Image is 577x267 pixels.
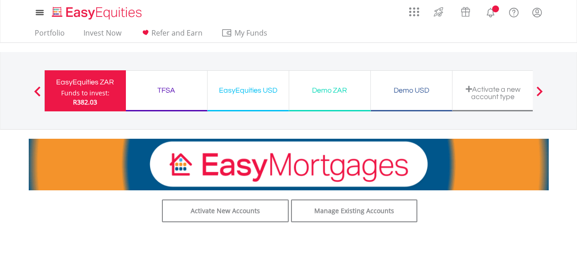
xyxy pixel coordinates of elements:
a: Invest Now [80,28,125,42]
a: Portfolio [31,28,68,42]
img: vouchers-v2.svg [458,5,473,19]
span: My Funds [221,27,281,39]
img: EasyEquities_Logo.png [50,5,146,21]
img: thrive-v2.svg [431,5,446,19]
span: Refer and Earn [151,28,203,38]
span: R382.03 [73,98,97,106]
div: Demo ZAR [295,84,365,97]
a: AppsGrid [403,2,425,17]
div: EasyEquities USD [213,84,283,97]
a: Notifications [479,2,502,21]
a: Vouchers [452,2,479,19]
div: Activate a new account type [458,85,528,100]
div: Demo USD [376,84,447,97]
a: My Profile [525,2,549,22]
a: Activate New Accounts [162,199,289,222]
div: Funds to invest: [61,89,109,98]
img: grid-menu-icon.svg [409,7,419,17]
a: Manage Existing Accounts [291,199,418,222]
a: FAQ's and Support [502,2,525,21]
a: Refer and Earn [136,28,206,42]
div: TFSA [131,84,202,97]
img: EasyMortage Promotion Banner [29,139,549,190]
a: Home page [48,2,146,21]
div: EasyEquities ZAR [50,76,120,89]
